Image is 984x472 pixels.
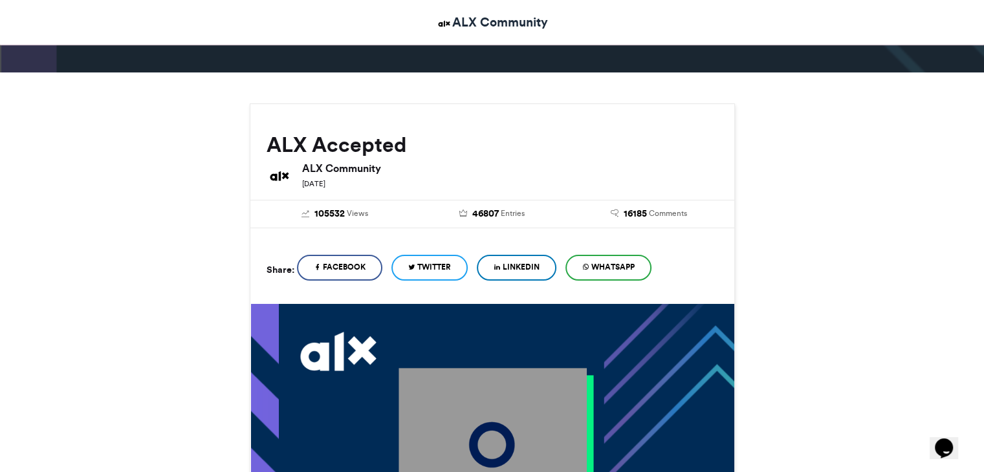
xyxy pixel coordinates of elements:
[267,133,718,156] h2: ALX Accepted
[436,16,452,32] img: ALX Community
[391,255,468,281] a: Twitter
[267,163,292,189] img: ALX Community
[472,207,499,221] span: 46807
[323,261,366,273] span: Facebook
[297,255,382,281] a: Facebook
[591,261,635,273] span: WhatsApp
[347,208,368,219] span: Views
[580,207,718,221] a: 16185 Comments
[436,13,548,32] a: ALX Community
[503,261,540,273] span: LinkedIn
[267,207,404,221] a: 105532 Views
[302,179,325,188] small: [DATE]
[417,261,451,273] span: Twitter
[314,207,345,221] span: 105532
[930,420,971,459] iframe: chat widget
[477,255,556,281] a: LinkedIn
[302,163,718,173] h6: ALX Community
[624,207,647,221] span: 16185
[501,208,525,219] span: Entries
[649,208,687,219] span: Comments
[267,261,294,278] h5: Share:
[423,207,561,221] a: 46807 Entries
[565,255,651,281] a: WhatsApp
